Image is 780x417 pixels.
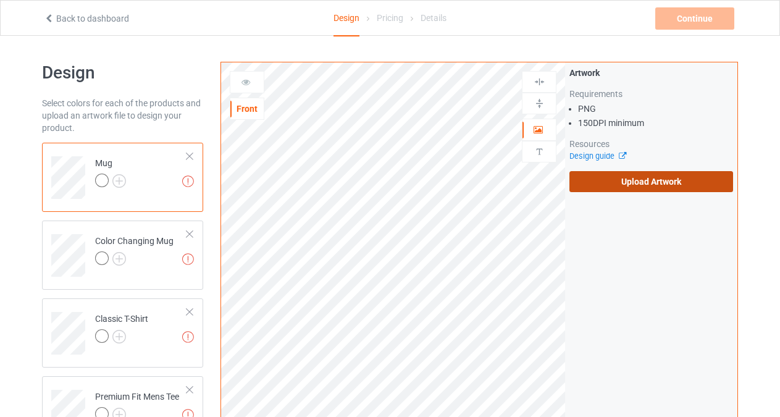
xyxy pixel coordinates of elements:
img: svg%3E%0A [534,76,545,88]
h1: Design [42,62,203,84]
img: svg%3E%0A [534,98,545,109]
div: Classic T-Shirt [95,313,148,342]
div: Front [230,103,264,115]
div: Artwork [569,67,733,79]
div: Classic T-Shirt [42,298,203,368]
img: svg+xml;base64,PD94bWwgdmVyc2lvbj0iMS4wIiBlbmNvZGluZz0iVVRGLTgiPz4KPHN2ZyB3aWR0aD0iMjJweCIgaGVpZ2... [112,174,126,188]
a: Back to dashboard [44,14,129,23]
div: Color Changing Mug [42,221,203,290]
img: exclamation icon [182,331,194,343]
div: Mug [95,157,126,187]
li: PNG [578,103,733,115]
a: Design guide [569,151,626,161]
div: Requirements [569,88,733,100]
div: Mug [42,143,203,212]
div: Design [333,1,359,36]
div: Details [421,1,447,35]
img: svg%3E%0A [534,146,545,158]
label: Upload Artwork [569,171,733,192]
img: exclamation icon [182,253,194,265]
div: Resources [569,138,733,150]
div: Pricing [377,1,403,35]
img: exclamation icon [182,175,194,187]
img: svg+xml;base64,PD94bWwgdmVyc2lvbj0iMS4wIiBlbmNvZGluZz0iVVRGLTgiPz4KPHN2ZyB3aWR0aD0iMjJweCIgaGVpZ2... [112,252,126,266]
div: Select colors for each of the products and upload an artwork file to design your product. [42,97,203,134]
li: 150 DPI minimum [578,117,733,129]
img: svg+xml;base64,PD94bWwgdmVyc2lvbj0iMS4wIiBlbmNvZGluZz0iVVRGLTgiPz4KPHN2ZyB3aWR0aD0iMjJweCIgaGVpZ2... [112,330,126,343]
div: Color Changing Mug [95,235,174,264]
